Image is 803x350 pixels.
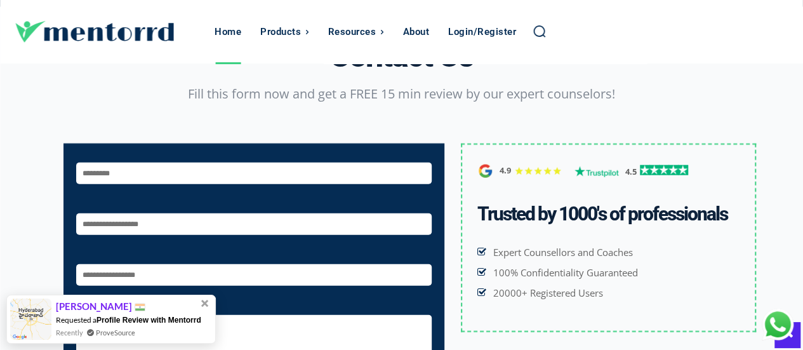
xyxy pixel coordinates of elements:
h3: Contact Us [329,39,474,74]
span: Expert Counsellors and Coaches [493,246,633,259]
p: Fill this form now and get a FREE 15 min review by our expert counselors! [181,83,621,105]
a: Search [532,24,546,38]
div: Chat with Us [762,309,793,340]
h4: Trusted by 1000's of professionals [477,203,727,224]
img: provesource social proof notification image [10,299,51,340]
a: ProveSource [96,328,135,337]
span: Recently [56,327,83,338]
a: Logo [15,21,208,43]
p: 4.9 [500,166,511,175]
p: 4.5 [625,168,637,176]
span: 100% Confidentiality Guaranteed [493,266,638,279]
span: Profile Review with Mentorrd [96,316,201,325]
span: Requested a [56,315,201,325]
img: provesource country flag image [135,303,145,311]
span: [PERSON_NAME] [56,301,145,313]
span: 20000+ Registered Users [493,286,603,299]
